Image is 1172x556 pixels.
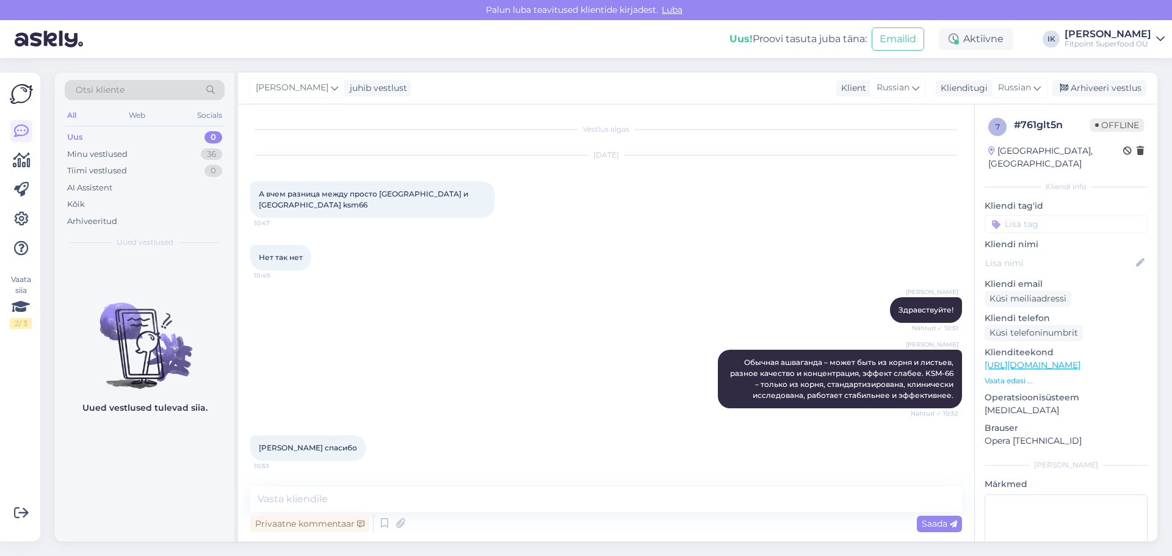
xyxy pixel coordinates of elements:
div: Tiimi vestlused [67,165,127,177]
p: Uued vestlused tulevad siia. [82,402,208,414]
div: [PERSON_NAME] [985,460,1148,471]
span: 10:47 [254,218,300,228]
p: Opera [TECHNICAL_ID] [985,435,1148,447]
span: Обычная ашваганда – может быть из корня и листьев, разное качество и концентрация, эффект слабее.... [730,358,955,400]
p: Brauser [985,422,1148,435]
div: Privaatne kommentaar [250,516,369,532]
a: [PERSON_NAME]Fitpoint Superfood OÜ [1065,29,1165,49]
div: [PERSON_NAME] [1065,29,1151,39]
p: Märkmed [985,478,1148,491]
p: Vaata edasi ... [985,375,1148,386]
span: Russian [998,81,1031,95]
span: Nähtud ✓ 10:51 [912,323,958,333]
p: [MEDICAL_DATA] [985,404,1148,417]
div: [GEOGRAPHIC_DATA], [GEOGRAPHIC_DATA] [988,145,1123,170]
span: Otsi kliente [76,84,125,96]
span: А вчем разница между просто [GEOGRAPHIC_DATA] и [GEOGRAPHIC_DATA] ksm66 [259,189,470,209]
p: Kliendi telefon [985,312,1148,325]
span: Offline [1090,118,1144,132]
p: Kliendi tag'id [985,200,1148,212]
img: Askly Logo [10,82,33,106]
p: Kliendi nimi [985,238,1148,251]
span: [PERSON_NAME] [906,340,958,349]
div: Arhiveeri vestlus [1052,80,1146,96]
div: Küsi meiliaadressi [985,291,1071,307]
div: Web [126,107,148,123]
img: No chats [55,281,234,391]
div: Klienditugi [936,82,988,95]
div: Socials [195,107,225,123]
div: 2 / 3 [10,318,32,329]
div: Küsi telefoninumbrit [985,325,1083,341]
div: Minu vestlused [67,148,128,161]
span: 10:49 [254,271,300,280]
div: Vaata siia [10,274,32,329]
span: Luba [658,4,686,15]
p: Klienditeekond [985,346,1148,359]
div: # 761glt5n [1014,118,1090,132]
div: Vestlus algas [250,124,962,135]
span: Здравствуйте! [899,305,953,314]
span: 7 [996,122,1000,131]
div: 0 [204,165,222,177]
span: Nähtud ✓ 10:52 [911,409,958,418]
a: [URL][DOMAIN_NAME] [985,359,1080,370]
div: 0 [204,131,222,143]
span: Saada [922,518,957,529]
span: 10:53 [254,461,300,471]
span: Russian [877,81,910,95]
div: Klient [836,82,866,95]
p: Operatsioonisüsteem [985,391,1148,404]
div: Kliendi info [985,181,1148,192]
span: [PERSON_NAME] спасибо [259,443,357,452]
input: Lisa tag [985,215,1148,233]
div: 36 [201,148,222,161]
div: [DATE] [250,150,962,161]
input: Lisa nimi [985,256,1134,270]
p: Kliendi email [985,278,1148,291]
div: Fitpoint Superfood OÜ [1065,39,1151,49]
span: [PERSON_NAME] [256,81,328,95]
div: juhib vestlust [345,82,407,95]
span: Нет так нет [259,253,303,262]
div: Arhiveeritud [67,215,117,228]
div: IK [1043,31,1060,48]
div: Kõik [67,198,85,211]
div: Proovi tasuta juba täna: [729,32,867,46]
div: Uus [67,131,83,143]
button: Emailid [872,27,924,51]
span: [PERSON_NAME] [906,287,958,297]
div: All [65,107,79,123]
div: Aktiivne [939,28,1013,50]
div: AI Assistent [67,182,112,194]
b: Uus! [729,33,753,45]
span: Uued vestlused [117,237,173,248]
